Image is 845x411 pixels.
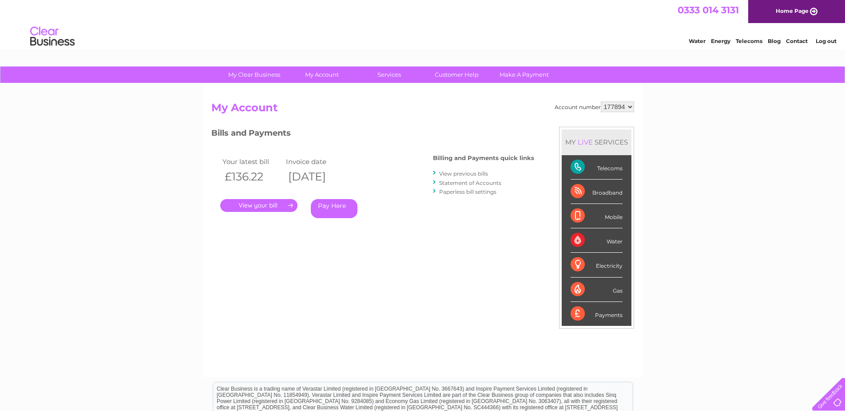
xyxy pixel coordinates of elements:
[488,67,561,83] a: Make A Payment
[768,38,781,44] a: Blog
[211,102,634,118] h2: My Account
[439,170,488,177] a: View previous bills
[736,38,762,44] a: Telecoms
[576,138,595,146] div: LIVE
[439,188,496,195] a: Paperless bill settings
[555,102,634,112] div: Account number
[562,129,631,155] div: MY SERVICES
[689,38,706,44] a: Water
[571,155,623,180] div: Telecoms
[571,228,623,253] div: Water
[220,199,298,212] a: .
[786,38,808,44] a: Contact
[353,67,426,83] a: Services
[571,253,623,277] div: Electricity
[571,278,623,302] div: Gas
[433,155,534,161] h4: Billing and Payments quick links
[571,180,623,204] div: Broadband
[420,67,493,83] a: Customer Help
[816,38,837,44] a: Log out
[678,4,739,16] a: 0333 014 3131
[211,127,534,142] h3: Bills and Payments
[213,5,633,43] div: Clear Business is a trading name of Verastar Limited (registered in [GEOGRAPHIC_DATA] No. 3667643...
[220,156,284,168] td: Your latest bill
[284,156,348,168] td: Invoice date
[218,67,291,83] a: My Clear Business
[30,23,75,50] img: logo.png
[220,168,284,186] th: £136.22
[284,168,348,186] th: [DATE]
[571,302,623,326] div: Payments
[285,67,358,83] a: My Account
[439,180,501,186] a: Statement of Accounts
[571,204,623,228] div: Mobile
[311,199,357,218] a: Pay Here
[711,38,730,44] a: Energy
